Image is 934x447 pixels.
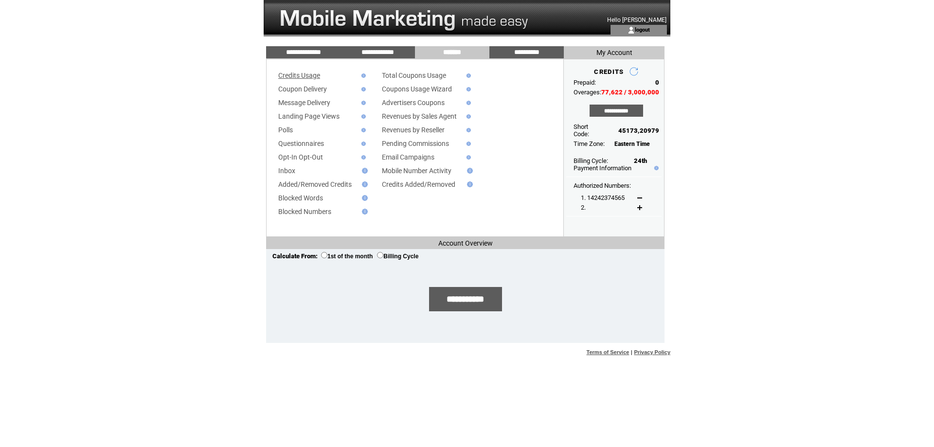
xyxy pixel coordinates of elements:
a: Opt-In Opt-Out [278,153,323,161]
img: help.gif [464,155,471,160]
img: help.gif [359,128,366,132]
span: Hello [PERSON_NAME] [607,17,666,23]
a: Landing Page Views [278,112,340,120]
a: Total Coupons Usage [382,72,446,79]
img: help.gif [464,181,473,187]
a: Mobile Number Activity [382,167,451,175]
img: help.gif [359,101,366,105]
label: Billing Cycle [377,253,418,260]
a: Terms of Service [587,349,629,355]
a: Revenues by Sales Agent [382,112,457,120]
span: Eastern Time [614,141,650,147]
img: help.gif [464,101,471,105]
img: help.gif [359,209,368,215]
img: help.gif [464,142,471,146]
a: Coupons Usage Wizard [382,85,452,93]
span: 24th [634,157,647,164]
img: help.gif [652,166,659,170]
img: help.gif [359,142,366,146]
a: Blocked Words [278,194,323,202]
img: help.gif [359,87,366,91]
input: Billing Cycle [377,252,383,258]
a: Revenues by Reseller [382,126,445,134]
span: Authorized Numbers: [574,182,631,189]
span: Calculate From: [272,252,318,260]
img: help.gif [359,114,366,119]
a: logout [635,26,650,33]
a: Questionnaires [278,140,324,147]
a: Credits Added/Removed [382,180,455,188]
span: 45173,20979 [618,127,659,134]
a: Privacy Policy [634,349,670,355]
span: 77,622 / 3,000,000 [601,89,659,96]
a: Blocked Numbers [278,208,331,215]
span: 1. 14242374565 [581,194,625,201]
a: Inbox [278,167,295,175]
img: help.gif [464,168,473,174]
a: Email Campaigns [382,153,434,161]
span: Account Overview [438,239,493,247]
a: Polls [278,126,293,134]
img: account_icon.gif [628,26,635,34]
a: Advertisers Coupons [382,99,445,107]
span: Overages: [574,89,601,96]
img: help.gif [359,168,368,174]
a: Credits Usage [278,72,320,79]
span: | [631,349,632,355]
span: Time Zone: [574,140,605,147]
span: Short Code: [574,123,589,138]
span: CREDITS [594,68,624,75]
span: Prepaid: [574,79,596,86]
img: help.gif [359,73,366,78]
a: Pending Commissions [382,140,449,147]
span: My Account [596,49,632,56]
img: help.gif [464,87,471,91]
img: help.gif [359,195,368,201]
img: help.gif [359,181,368,187]
img: help.gif [464,128,471,132]
a: Payment Information [574,164,631,172]
img: help.gif [464,114,471,119]
span: 2. [581,204,586,211]
input: 1st of the month [321,252,327,258]
span: Billing Cycle: [574,157,608,164]
a: Message Delivery [278,99,330,107]
img: help.gif [464,73,471,78]
a: Added/Removed Credits [278,180,352,188]
img: help.gif [359,155,366,160]
a: Coupon Delivery [278,85,327,93]
span: 0 [655,79,659,86]
label: 1st of the month [321,253,373,260]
